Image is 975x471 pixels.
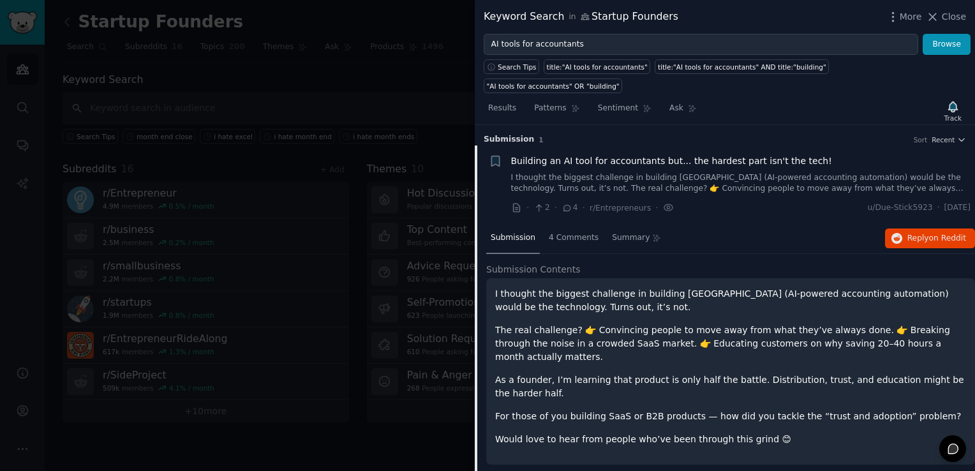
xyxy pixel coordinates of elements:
span: Search Tips [498,63,537,71]
span: r/Entrepreneurs [590,204,651,213]
a: Results [484,98,521,124]
button: Search Tips [484,59,539,74]
p: For those of you building SaaS or B2B products — how did you tackle the “trust and adoption” prob... [495,410,966,423]
span: u/Due-Stick5923 [868,202,933,214]
a: Patterns [530,98,584,124]
span: Submission [484,134,534,146]
span: [DATE] [944,202,971,214]
span: Results [488,103,516,114]
button: Track [940,98,966,124]
div: Keyword Search Startup Founders [484,9,678,25]
span: Reply [907,233,966,244]
span: Close [942,10,966,24]
span: Sentiment [598,103,638,114]
div: Sort [914,135,928,144]
button: Browse [923,34,971,56]
a: title:"AI tools for accountants" [544,59,650,74]
span: · [583,201,585,214]
button: Recent [932,135,966,144]
span: 4 Comments [549,232,599,244]
span: in [569,11,576,23]
span: Submission [491,232,535,244]
button: Close [926,10,966,24]
span: Summary [612,232,650,244]
p: Would love to hear from people who’ve been through this grind 😊 [495,433,966,446]
a: Building an AI tool for accountants but... the hardest part isn't the tech! [511,154,832,168]
span: · [526,201,529,214]
span: Patterns [534,103,566,114]
span: · [655,201,658,214]
span: Ask [669,103,683,114]
span: · [554,201,557,214]
span: · [937,202,940,214]
a: title:"AI tools for accountants" AND title:"building" [655,59,829,74]
input: Try a keyword related to your business [484,34,918,56]
a: Sentiment [593,98,656,124]
div: "AI tools for accountants" OR "building" [487,82,620,91]
div: Track [944,114,962,123]
a: Ask [665,98,701,124]
span: 1 [539,136,543,144]
button: More [886,10,922,24]
span: More [900,10,922,24]
span: on Reddit [929,234,966,243]
span: 2 [533,202,549,214]
div: title:"AI tools for accountants" [547,63,648,71]
a: I thought the biggest challenge in building [GEOGRAPHIC_DATA] (AI-powered accounting automation) ... [511,172,971,195]
a: "AI tools for accountants" OR "building" [484,78,622,93]
p: As a founder, I’m learning that product is only half the battle. Distribution, trust, and educati... [495,373,966,400]
span: Recent [932,135,955,144]
p: I thought the biggest challenge in building [GEOGRAPHIC_DATA] (AI-powered accounting automation) ... [495,287,966,314]
div: title:"AI tools for accountants" AND title:"building" [658,63,826,71]
p: The real challenge? 👉 Convincing people to move away from what they’ve always done. 👉 Breaking th... [495,324,966,364]
span: 4 [562,202,577,214]
span: Submission Contents [486,263,581,276]
button: Replyon Reddit [885,228,975,249]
